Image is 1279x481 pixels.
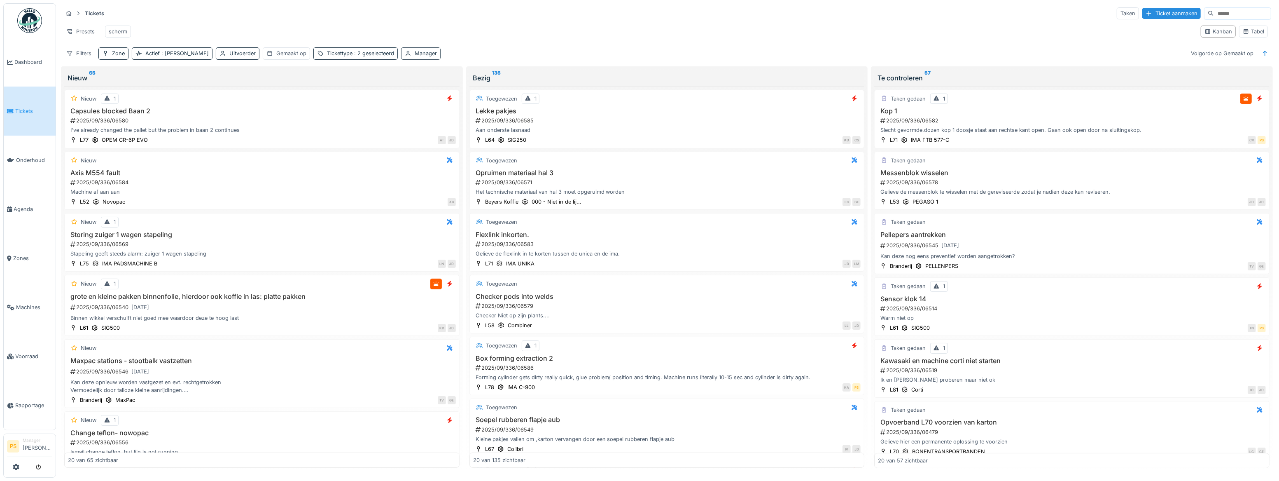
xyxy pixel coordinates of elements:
img: Badge_color-CXgf-gQk.svg [17,8,42,33]
div: 2025/09/336/06549 [475,426,861,434]
div: Taken gedaan [891,95,926,103]
h3: Storing zuiger 1 wagen stapeling [68,231,456,239]
div: IMA UNIKA [506,260,534,267]
div: IO [1248,386,1256,394]
h3: Axis M554 fault [68,169,456,177]
div: SIG500 [101,324,120,332]
span: Dashboard [14,58,52,66]
div: 1 [943,344,945,352]
div: 1 [114,280,116,288]
div: CS [852,136,861,144]
li: PS [7,440,19,453]
div: Warm niet op [878,314,1266,322]
a: Machines [4,283,56,332]
div: JD [448,324,456,332]
span: Machines [16,303,52,311]
div: TV [1248,262,1256,270]
div: Slecht gevormde.dozen kop 1 doosje staat aan rechtse kant open. Gaan ook open door na sluitingskop. [878,126,1266,134]
div: JD [448,260,456,268]
div: JD [1248,198,1256,206]
div: 20 van 57 zichtbaar [878,456,928,464]
div: Kan deze nog eens preventief worden aangetrokken? [878,252,1266,260]
div: Toegewezen [486,95,517,103]
div: Branderij [890,262,912,270]
div: I've already changed the pallet but the problem in baan 2 continues [68,126,456,134]
h3: Opvoerband L70 voorzien van karton [878,418,1266,426]
span: Onderhoud [16,156,52,164]
div: scherm [109,28,127,35]
a: Onderhoud [4,136,56,185]
div: Actief [145,49,209,57]
div: KD [438,324,446,332]
div: JD [1258,198,1266,206]
h3: Soepel rubberen flapje aub [473,416,861,424]
div: Gelieve de messenblok te wisselen met de gereviseerde zodat je nadien deze kan reviseren. [878,188,1266,196]
h3: Maxpac stations - stootbalk vastzetten [68,357,456,365]
div: AT [438,136,446,144]
div: JD [852,321,861,330]
span: Zones [13,254,52,262]
div: L75 [80,260,89,267]
div: Bezig [473,73,861,83]
div: 20 van 65 zichtbaar [68,456,118,464]
div: PS [1258,136,1266,144]
a: Dashboard [4,38,56,87]
div: Gelieve de flexlink in te korten tussen de unica en de ima. [473,250,861,258]
div: LN [438,260,446,268]
span: Tickets [15,107,52,115]
div: 2025/09/336/06579 [475,302,861,310]
div: JD [448,136,456,144]
span: : 2 geselecteerd [352,50,394,56]
div: 2025/09/336/06580 [70,117,456,124]
sup: 135 [492,73,501,83]
div: LL [843,321,851,330]
div: 2025/09/336/06514 [880,305,1266,312]
span: Voorraad [15,352,52,360]
div: Nieuw [81,95,96,103]
div: L53 [890,198,899,206]
div: Nieuw [81,157,96,164]
div: JD [852,445,861,453]
a: Zones [4,234,56,283]
div: Combiner [508,321,532,329]
div: Taken gedaan [891,344,926,352]
div: KD [843,136,851,144]
div: Nieuw [81,416,96,424]
div: Te controleren [878,73,1266,83]
div: Nieuw [81,280,96,288]
div: Aan onderste lasnaad [473,126,861,134]
div: L71 [485,260,493,267]
strong: Tickets [82,9,107,17]
li: [PERSON_NAME] [23,437,52,455]
div: Filters [63,47,95,59]
div: 2025/09/336/06584 [70,178,456,186]
div: Tabel [1243,28,1264,35]
div: Ticket aanmaken [1142,8,1201,19]
div: Volgorde op Gemaakt op [1187,47,1257,59]
div: Corti [911,386,923,394]
div: LC [843,198,851,206]
h3: Kawasaki en machine corti niet starten [878,357,1266,365]
div: 2025/09/336/06479 [880,428,1266,436]
div: PS [852,383,861,392]
div: OPEM CR-6P EVO [102,136,148,144]
div: TN [1248,324,1256,332]
div: L67 [485,445,494,453]
h3: Lekke pakjes [473,107,861,115]
div: TV [438,396,446,404]
span: Rapportage [15,401,52,409]
div: SIG500 [911,324,930,332]
div: 1 [114,218,116,226]
div: Presets [63,26,98,38]
div: IMA PADSMACHINE B [102,260,157,267]
div: 2025/09/336/06545 [880,240,1266,251]
div: Toegewezen [486,218,517,226]
h3: Flexlink inkorten. [473,231,861,239]
div: Taken gedaan [891,218,926,226]
div: Gemaakt op [276,49,306,57]
div: L52 [80,198,89,206]
div: L70 [890,448,899,455]
div: Forming cylinder gets dirty really quick, glue problem/ position and timing. Machine runs literal... [473,373,861,381]
div: Binnen wikkel verschuift niet goed mee waardoor deze te hoog last [68,314,456,322]
div: PEGASO 1 [913,198,938,206]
